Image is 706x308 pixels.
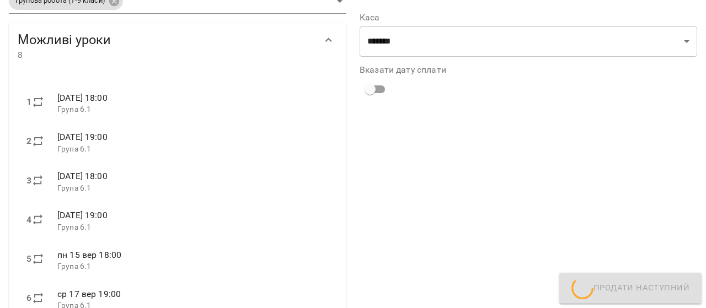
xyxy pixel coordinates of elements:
[57,132,108,142] span: [DATE] 19:00
[360,66,697,74] label: Вказати дату сплати
[57,222,329,233] p: Група 6.1
[315,27,342,53] button: Show more
[57,261,329,272] p: Група 6.1
[26,134,31,148] label: 2
[57,93,108,103] span: [DATE] 18:00
[26,291,31,305] label: 6
[18,48,315,62] span: 8
[57,289,121,299] span: ср 17 вер 19:00
[57,183,329,194] p: Група 6.1
[57,171,108,181] span: [DATE] 18:00
[26,174,31,187] label: 3
[57,144,329,155] p: Група 6.1
[26,252,31,266] label: 5
[360,13,697,22] label: Каса
[18,31,315,48] span: Можливі уроки
[26,95,31,109] label: 1
[57,104,329,115] p: Група 6.1
[26,213,31,226] label: 4
[57,210,108,220] span: [DATE] 19:00
[57,250,121,260] span: пн 15 вер 18:00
